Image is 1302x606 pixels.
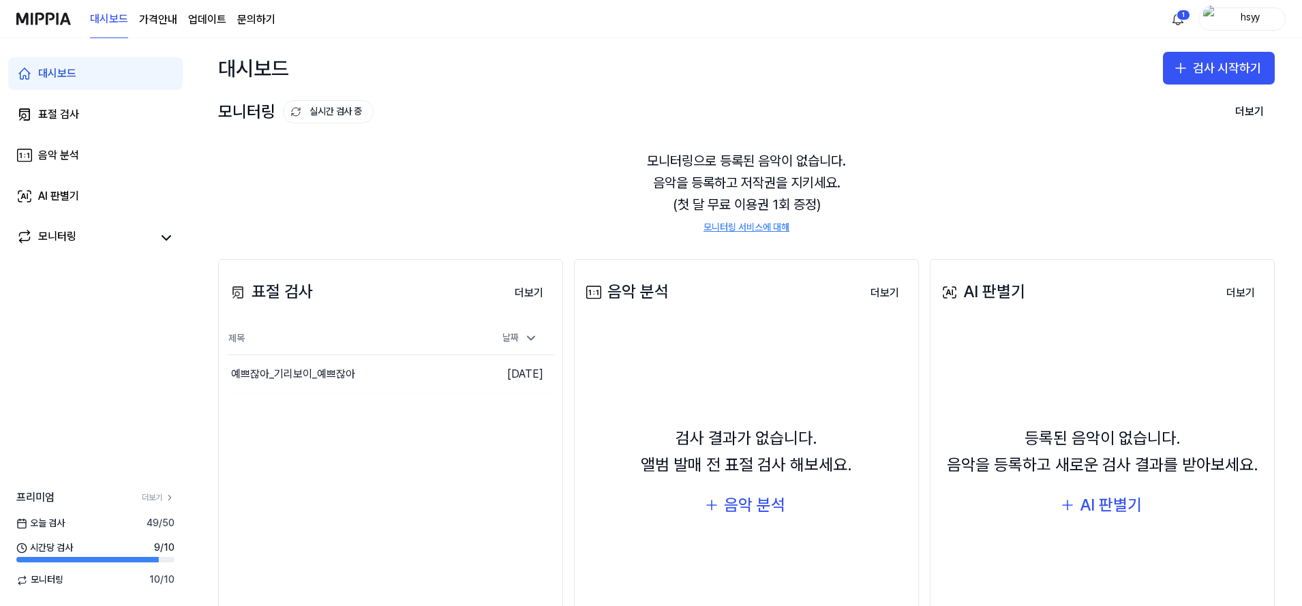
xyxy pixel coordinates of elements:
[227,322,472,355] th: 제목
[939,279,1025,305] div: AI 판별기
[38,188,79,204] div: AI 판별기
[1215,278,1266,307] a: 더보기
[1170,11,1186,27] img: 알림
[1167,8,1189,30] button: 알림1
[38,65,76,82] div: 대시보드
[227,279,313,305] div: 표절 검사
[16,517,65,530] span: 오늘 검사
[497,327,543,349] div: 날짜
[16,541,73,555] span: 시간당 검사
[218,134,1275,251] div: 모니터링으로 등록된 음악이 없습니다. 음악을 등록하고 저작권을 지키세요. (첫 달 무료 이용권 1회 증정)
[1224,11,1277,26] div: hsyy
[1203,5,1220,33] img: profile
[860,279,910,307] button: 더보기
[147,517,175,530] span: 49 / 50
[8,57,183,90] a: 대시보드
[149,573,175,587] span: 10 / 10
[703,221,789,234] a: 모니터링 서비스에 대해
[947,425,1258,478] div: 등록된 음악이 없습니다. 음악을 등록하고 새로운 검사 결과를 받아보세요.
[188,12,226,28] a: 업데이트
[504,279,554,307] button: 더보기
[724,492,785,518] div: 음악 분석
[142,492,175,504] a: 더보기
[1177,10,1190,20] div: 1
[8,180,183,213] a: AI 판별기
[38,228,76,247] div: 모니터링
[1163,52,1275,85] button: 검사 시작하기
[139,12,177,28] button: 가격안내
[641,425,852,478] div: 검사 결과가 없습니다. 앨범 발매 전 표절 검사 해보세요.
[283,100,374,123] button: 실시간 검사 중
[694,489,799,521] button: 음악 분석
[231,366,355,382] div: 예쁘잖아_기리보이_예쁘잖아
[218,52,289,85] div: 대시보드
[154,541,175,555] span: 9 / 10
[1224,98,1275,125] button: 더보기
[583,279,669,305] div: 음악 분석
[218,99,374,125] div: 모니터링
[8,139,183,172] a: 음악 분석
[1198,7,1286,31] button: profilehsyy
[504,278,554,307] a: 더보기
[472,355,554,394] td: [DATE]
[860,278,910,307] a: 더보기
[90,1,128,38] a: 대시보드
[38,106,79,123] div: 표절 검사
[16,573,63,587] span: 모니터링
[237,12,275,28] a: 문의하기
[1080,492,1142,518] div: AI 판별기
[38,147,79,164] div: 음악 분석
[16,489,55,506] span: 프리미엄
[1215,279,1266,307] button: 더보기
[16,228,153,247] a: 모니터링
[1050,489,1155,521] button: AI 판별기
[8,98,183,131] a: 표절 검사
